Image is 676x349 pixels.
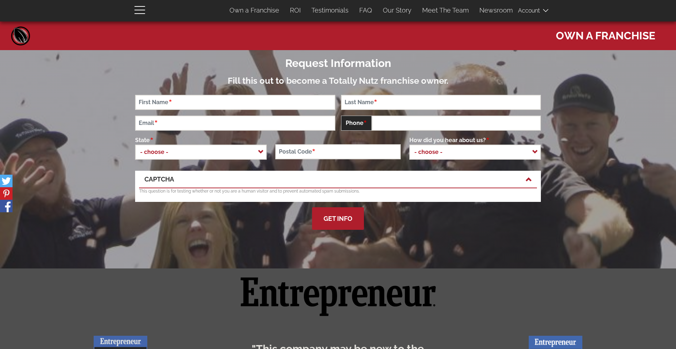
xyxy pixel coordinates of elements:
a: FAQ [354,3,378,18]
a: Our Story [378,3,417,18]
p: This question is for testing whether or not you are a human visitor and to prevent automated spam... [139,188,537,194]
input: Email [135,116,335,131]
span: State [135,137,153,144]
input: Postal Code [275,144,401,159]
span: How did you hear about us? [409,137,489,144]
a: CAPTCHA [144,175,532,184]
span: Own a Franchise [556,25,655,43]
img: Entrepreneur Magazine Logo [235,258,441,336]
input: First Name [135,95,335,110]
a: Meet The Team [417,3,474,18]
a: Own a Franchise [224,3,285,18]
a: Home [10,25,31,47]
h2: Request Information [135,57,541,69]
input: Last Name [341,95,541,110]
span: Phone [341,116,372,131]
button: Get Info [312,207,364,230]
h3: Fill this out to become a Totally Nutz franchise owner. [135,76,541,86]
a: ROI [285,3,306,18]
a: Testimonials [306,3,354,18]
a: Newsroom [474,3,518,18]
